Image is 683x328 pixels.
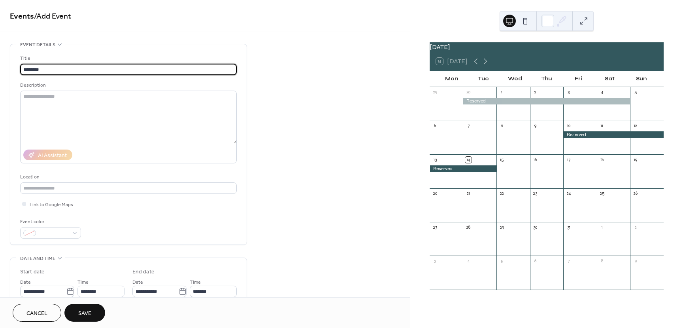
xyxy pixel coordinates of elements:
div: 2 [532,89,538,95]
div: Description [20,81,235,89]
div: Event color [20,218,79,226]
span: Date [20,278,31,286]
div: Mon [436,71,468,87]
span: Event details [20,41,55,49]
div: 8 [499,123,505,129]
div: 6 [432,123,438,129]
div: Thu [531,71,562,87]
div: 28 [465,224,471,230]
div: 1 [599,224,605,230]
span: Save [78,309,91,318]
div: Sat [594,71,626,87]
div: 18 [599,157,605,163]
div: 24 [566,191,572,197]
span: Date and time [20,254,55,263]
div: 30 [465,89,471,95]
div: 3 [566,89,572,95]
div: 7 [465,123,471,129]
div: 29 [499,224,505,230]
div: 9 [632,258,638,264]
div: Start date [20,268,45,276]
div: 22 [499,191,505,197]
div: 5 [499,258,505,264]
div: 31 [566,224,572,230]
button: Save [64,304,105,322]
div: Sun [626,71,657,87]
div: 16 [532,157,538,163]
span: Cancel [26,309,47,318]
div: Reserved [563,131,664,138]
div: [DATE] [430,42,664,52]
div: 19 [632,157,638,163]
div: 5 [632,89,638,95]
div: 23 [532,191,538,197]
div: 13 [432,157,438,163]
span: Time [190,278,201,286]
div: 10 [566,123,572,129]
span: Date [132,278,143,286]
div: 29 [432,89,438,95]
div: Reserved [463,98,630,104]
div: 20 [432,191,438,197]
div: 9 [532,123,538,129]
div: 8 [599,258,605,264]
div: 21 [465,191,471,197]
div: 25 [599,191,605,197]
a: Events [10,9,34,24]
span: Time [77,278,89,286]
div: Wed [499,71,531,87]
div: 26 [632,191,638,197]
div: 7 [566,258,572,264]
div: 14 [465,157,471,163]
div: 12 [632,123,638,129]
div: 27 [432,224,438,230]
div: Reserved [430,165,496,172]
span: Link to Google Maps [30,201,73,209]
div: 15 [499,157,505,163]
div: 6 [532,258,538,264]
button: Cancel [13,304,61,322]
div: End date [132,268,155,276]
div: Location [20,173,235,181]
div: Tue [468,71,499,87]
div: 1 [499,89,505,95]
div: 4 [599,89,605,95]
div: Fri [562,71,594,87]
div: 11 [599,123,605,129]
div: 17 [566,157,572,163]
div: 3 [432,258,438,264]
div: 4 [465,258,471,264]
div: 2 [632,224,638,230]
span: / Add Event [34,9,71,24]
div: Title [20,54,235,63]
div: 30 [532,224,538,230]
